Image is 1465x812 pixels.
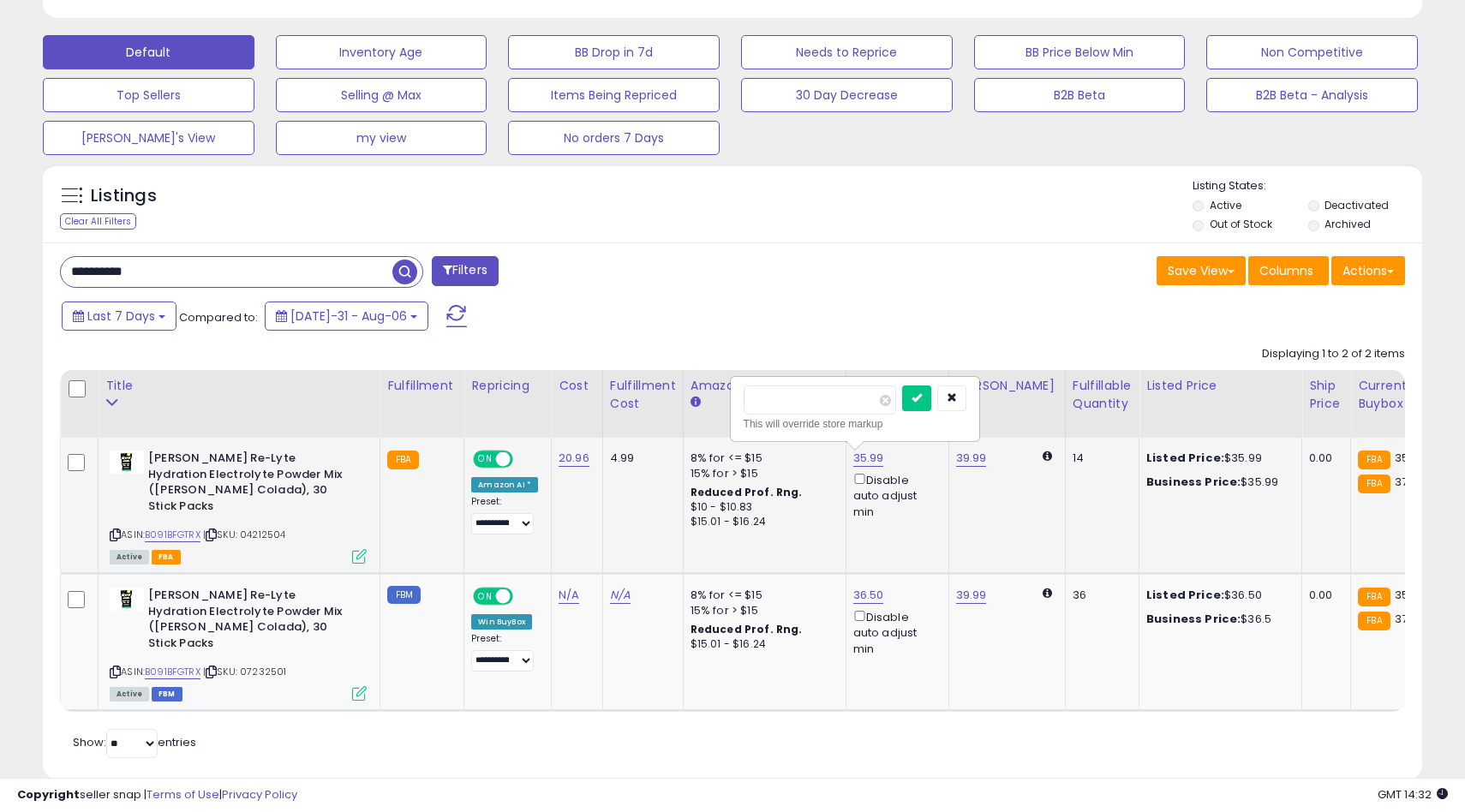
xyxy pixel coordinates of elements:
div: 8% for <= $15 [691,588,833,603]
label: Out of Stock [1210,217,1272,231]
div: This will override store markup [744,415,966,433]
button: B2B Beta - Analysis [1206,78,1418,112]
span: FBM [152,687,182,702]
b: Reduced Prof. Rng. [691,485,803,499]
small: FBM [387,586,421,604]
div: Clear All Filters [60,213,136,230]
button: [DATE]-31 - Aug-06 [265,302,428,331]
button: Last 7 Days [62,302,176,331]
div: 4.99 [610,451,670,466]
div: $35.99 [1146,451,1289,466]
div: seller snap | | [17,787,297,803]
span: OFF [511,589,538,604]
a: 39.99 [956,450,987,467]
button: Columns [1248,256,1329,285]
span: | SKU: 04212504 [203,528,286,541]
div: Fulfillment [387,377,457,395]
span: [DATE]-31 - Aug-06 [290,307,407,325]
strong: Copyright [17,786,80,803]
div: [PERSON_NAME] [956,377,1058,395]
b: Listed Price: [1146,450,1224,466]
div: Disable auto adjust min [853,607,936,657]
span: FBA [152,550,181,564]
button: Filters [432,256,499,286]
div: Preset: [471,633,538,672]
div: Cost [559,377,595,395]
span: 37.8 [1395,474,1418,490]
a: Terms of Use [146,786,219,803]
button: No orders 7 Days [508,121,720,155]
button: Top Sellers [43,78,254,112]
label: Archived [1324,217,1371,231]
div: Win BuyBox [471,614,532,630]
div: Title [105,377,373,395]
div: ASIN: [110,588,367,699]
div: Disable auto adjust min [853,470,936,520]
div: 15% for > $15 [691,466,833,481]
div: $15.01 - $16.24 [691,515,833,529]
div: $15.01 - $16.24 [691,637,833,652]
div: Repricing [471,377,544,395]
a: 20.96 [559,450,589,467]
button: BB Price Below Min [974,35,1186,69]
div: 8% for <= $15 [691,451,833,466]
span: Last 7 Days [87,307,155,325]
div: Preset: [471,496,538,534]
span: | SKU: 07232501 [203,665,287,678]
button: [PERSON_NAME]'s View [43,121,254,155]
button: B2B Beta [974,78,1186,112]
button: Needs to Reprice [741,35,953,69]
h5: Listings [91,184,157,208]
span: All listings currently available for purchase on Amazon [110,687,149,702]
span: Show: entries [73,734,196,750]
span: Columns [1259,262,1313,279]
p: Listing States: [1193,178,1421,194]
b: Listed Price: [1146,587,1224,603]
div: Displaying 1 to 2 of 2 items [1262,346,1405,362]
label: Active [1210,198,1241,212]
a: Privacy Policy [222,786,297,803]
div: 15% for > $15 [691,603,833,618]
button: Default [43,35,254,69]
span: ON [475,589,496,604]
span: 35 [1395,587,1408,603]
button: my view [276,121,487,155]
div: $36.5 [1146,612,1289,627]
small: FBA [1358,475,1390,493]
span: ON [475,452,496,467]
a: N/A [610,587,631,604]
div: Current Buybox Price [1358,377,1446,413]
div: 14 [1073,451,1126,466]
a: 35.99 [853,450,884,467]
div: Amazon AI * [471,477,538,493]
div: 36 [1073,588,1126,603]
small: FBA [1358,451,1390,469]
div: ASIN: [110,451,367,562]
div: Ship Price [1309,377,1343,413]
div: Listed Price [1146,377,1295,395]
a: 36.50 [853,587,884,604]
img: 415DcRTsluL._SL40_.jpg [110,588,144,611]
div: Fulfillment Cost [610,377,676,413]
button: BB Drop in 7d [508,35,720,69]
small: FBA [1358,588,1390,606]
small: Amazon Fees. [691,395,701,410]
b: Business Price: [1146,474,1241,490]
a: 39.99 [956,587,987,604]
div: $36.50 [1146,588,1289,603]
button: Actions [1331,256,1405,285]
span: 37.8 [1395,611,1418,627]
b: Reduced Prof. Rng. [691,622,803,636]
b: [PERSON_NAME] Re-Lyte Hydration Electrolyte Powder Mix ([PERSON_NAME] Colada), 30 Stick Packs [148,588,356,655]
small: FBA [1358,612,1390,630]
b: Business Price: [1146,611,1241,627]
a: N/A [559,587,579,604]
span: OFF [511,452,538,467]
button: 30 Day Decrease [741,78,953,112]
button: Inventory Age [276,35,487,69]
button: Items Being Repriced [508,78,720,112]
a: B091BFGTRX [145,528,200,542]
div: Fulfillable Quantity [1073,377,1132,413]
button: Non Competitive [1206,35,1418,69]
label: Deactivated [1324,198,1389,212]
